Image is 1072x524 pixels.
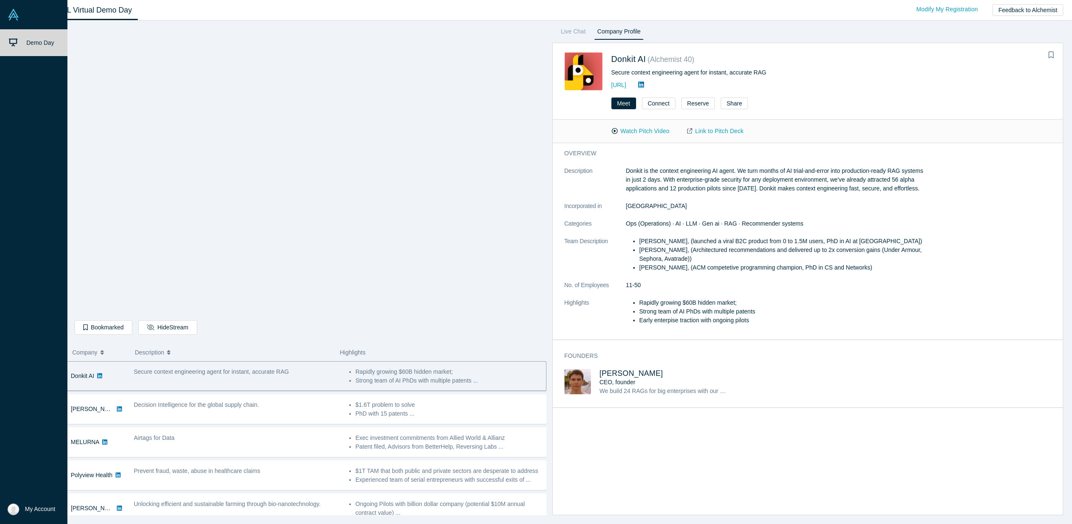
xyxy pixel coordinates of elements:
[564,52,603,90] img: Donkit AI's Logo
[356,475,541,484] li: Experienced team of serial entrepreneurs with successful exits of ...
[1045,49,1057,61] button: Bookmark
[72,344,98,361] span: Company
[8,503,55,515] button: My Account
[356,500,541,517] li: Ongoing Pilots with billion dollar company (potential $10M annual contract value) ...
[564,167,626,202] dt: Description
[611,68,891,77] div: Secure context engineering agent for instant, accurate RAG
[600,369,663,378] a: [PERSON_NAME]
[564,298,626,334] dt: Highlights
[564,352,912,360] h3: Founders
[594,26,643,40] a: Company Profile
[72,344,126,361] button: Company
[356,409,541,418] li: PhD with 15 patents ...
[558,26,589,40] a: Live Chat
[71,472,113,478] a: Polyview Health
[356,367,541,376] li: Rapidly growing $60B hidden market;
[639,237,924,246] li: [PERSON_NAME], (launched a viral B2C product from 0 to 1.5M users, PhD in AI at [GEOGRAPHIC_DATA])
[678,124,752,139] a: Link to Pitch Deck
[71,372,94,379] a: Donkit AI
[642,98,675,109] button: Connect
[138,320,197,335] button: HideStream
[36,27,546,314] iframe: Alchemist Class XL Demo Day: Vault
[681,98,715,109] button: Reserve
[356,442,541,451] li: Patent filed, Advisors from BetterHelp, Reversing Labs ...
[134,467,260,474] span: Prevent fraud, waste, abuse in healthcare claims
[564,202,626,219] dt: Incorporated in
[600,388,971,394] span: We build 24 RAGs for big enterprises with our own hands and finally found a way how to build an A...
[600,379,636,385] span: CEO, founder
[26,39,54,46] span: Demo Day
[356,434,541,442] li: Exec investment commitments from Allied World & Allianz
[75,320,132,335] button: Bookmarked
[356,467,541,475] li: $1T TAM that both public and private sectors are desperate to address
[639,298,924,307] li: Rapidly growing $60B hidden market;
[134,501,321,507] span: Unlocking efficient and sustainable farming through bio-nanotechnology.
[626,167,924,193] p: Donkit is the context engineering AI agent. We turn months of AI trial-and-error into production-...
[611,54,646,64] a: Donkit AI
[71,439,99,445] a: MELURNA
[135,344,331,361] button: Description
[564,237,626,281] dt: Team Description
[134,368,289,375] span: Secure context engineering agent for instant, accurate RAG
[71,505,119,511] a: [PERSON_NAME]
[639,263,924,272] li: [PERSON_NAME], (ACM competetive programming champion, PhD in CS and Networks)
[611,98,636,109] button: Meet
[907,2,987,17] a: Modify My Registration
[134,401,259,408] span: Decision Intelligence for the global supply chain.
[8,9,19,21] img: Alchemist Vault Logo
[356,376,541,385] li: Strong team of AI PhDs with multiple patents ...
[25,505,55,514] span: My Account
[639,316,924,325] li: Early enterpise traction with ongoing pilots
[564,149,912,158] h3: overview
[135,344,164,361] span: Description
[639,307,924,316] li: Strong team of AI PhDs with multiple patents
[340,349,366,356] span: Highlights
[611,82,626,88] a: [URL]
[721,98,748,109] button: Share
[134,434,175,441] span: Airtags for Data
[564,281,626,298] dt: No. of Employees
[626,202,924,211] dd: [GEOGRAPHIC_DATA]
[35,0,138,20] a: Class XL Virtual Demo Day
[8,503,19,515] img: Myriam Joire's Account
[639,246,924,263] li: [PERSON_NAME], (Architectured recommendations and delivered up to 2x conversion gains (Under Armo...
[356,401,541,409] li: $1.6T problem to solve
[626,220,804,227] span: Ops (Operations) · AI · LLM · Gen ai · RAG · Recommender systems
[626,281,924,290] dd: 11-50
[564,219,626,237] dt: Categories
[564,369,591,394] img: Mikhail Baklanov's Profile Image
[992,4,1063,16] button: Feedback to Alchemist
[647,55,694,64] small: ( Alchemist 40 )
[71,406,119,412] a: [PERSON_NAME]
[603,124,678,139] button: Watch Pitch Video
